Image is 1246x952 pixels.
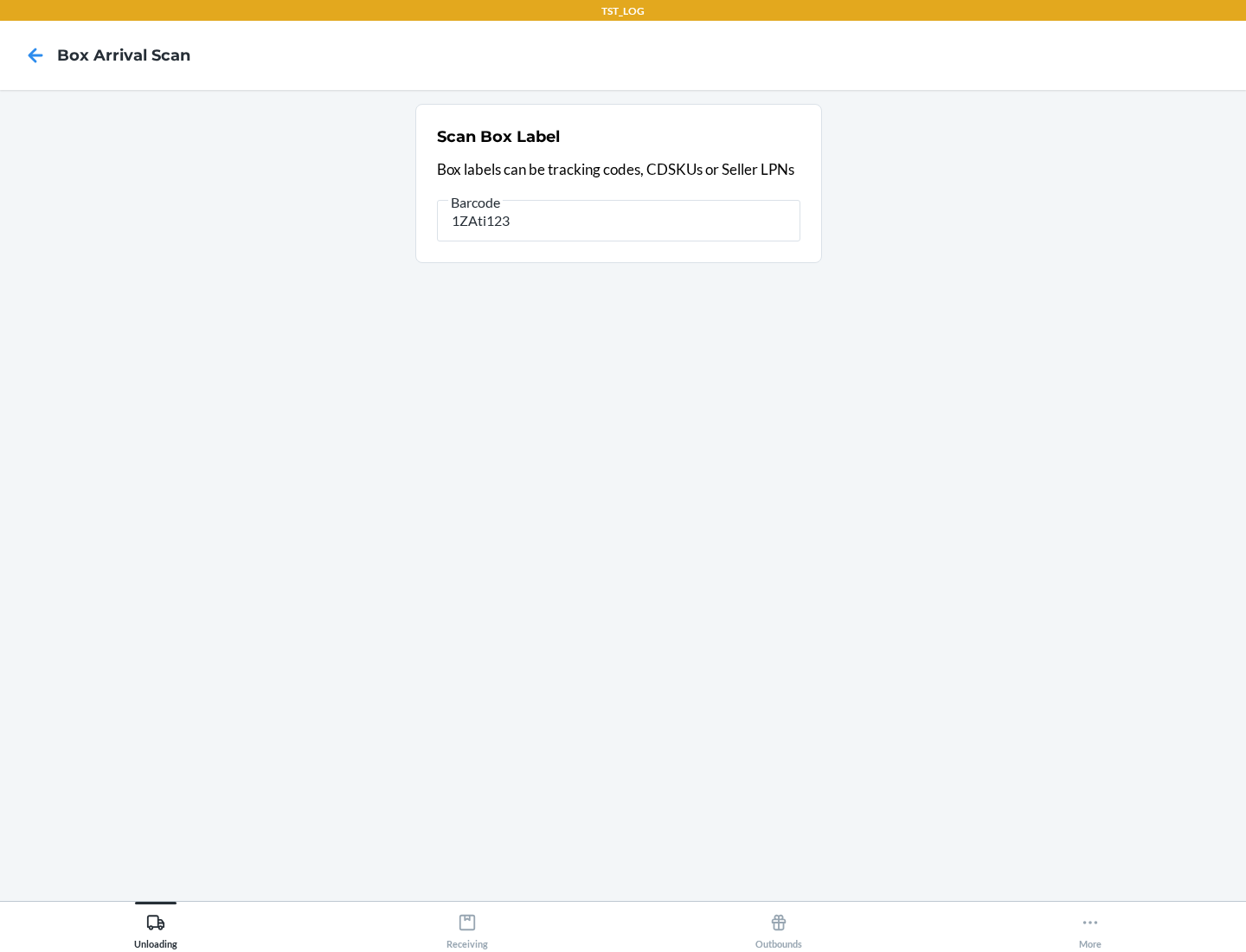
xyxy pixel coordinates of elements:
[623,902,934,949] button: Outbounds
[57,44,190,67] h4: Box Arrival Scan
[437,125,560,148] h2: Scan Box Label
[448,194,503,211] span: Barcode
[311,902,623,949] button: Receiving
[1079,906,1101,949] div: More
[934,902,1246,949] button: More
[755,906,802,949] div: Outbounds
[601,3,645,19] p: TST_LOG
[134,906,177,949] div: Unloading
[446,906,488,949] div: Receiving
[437,200,800,241] input: Barcode
[437,158,800,181] p: Box labels can be tracking codes, CDSKUs or Seller LPNs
